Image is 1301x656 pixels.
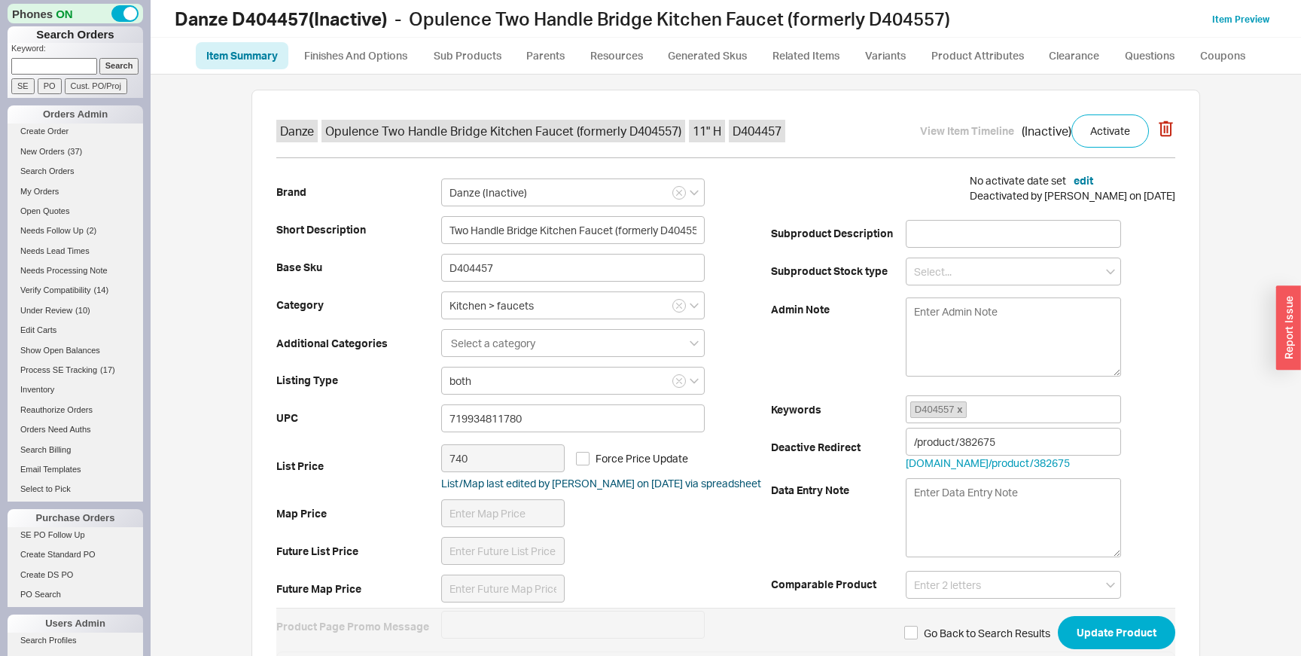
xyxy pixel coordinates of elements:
[276,581,441,597] b: Future Map Price
[276,297,441,313] b: Category
[904,626,918,639] input: Go Back to Search Results
[68,147,83,156] span: ( 37 )
[441,178,705,206] input: Select a Brand
[970,174,1066,187] span: No activate date set
[8,26,143,43] h1: Search Orders
[8,462,143,478] a: Email Templates
[276,373,441,388] b: Listing Type
[441,537,565,565] input: Enter Future List Price
[441,254,705,282] input: Enter Sku
[56,6,73,22] span: ON
[20,285,91,294] span: Verify Compatibility
[99,58,139,74] input: Search
[11,43,143,58] p: Keyword:
[395,8,401,30] span: -
[8,481,143,497] a: Select to Pick
[441,404,705,432] input: Enter Upc
[1071,114,1149,148] button: Activate
[291,42,420,69] a: Finishes And Options
[771,577,906,592] b: Comparable Product
[8,163,143,179] a: Search Orders
[276,336,441,351] b: Additional Categories
[8,203,143,219] a: Open Quotes
[8,547,143,563] a: Create Standard PO
[8,282,143,298] a: Verify Compatibility(14)
[596,451,688,466] span: Force Price Update
[8,509,143,527] div: Purchase Orders
[1106,582,1115,588] svg: open menu
[276,410,441,426] b: UPC
[8,343,143,359] a: Show Open Balances
[690,190,699,196] svg: open menu
[8,633,143,648] a: Search Profiles
[1156,121,1175,137] svg: Delete Product
[771,302,906,317] b: Admin Note
[8,362,143,378] a: Process SE Tracking(17)
[1106,269,1115,275] svg: open menu
[854,42,917,69] a: Variants
[175,8,309,30] b: Danze D404457
[20,365,97,374] span: Process SE Tracking
[441,444,565,472] input: Enter List Price
[690,378,699,384] svg: open menu
[441,499,565,527] input: Enter Map Price
[8,303,143,319] a: Under Review(10)
[1058,616,1175,649] button: Update Product
[8,223,143,239] a: Needs Follow Up(2)
[910,401,967,418] span: D404557
[657,42,758,69] a: Generated Skus
[8,184,143,200] a: My Orders
[38,78,62,94] input: PO
[8,322,143,338] a: Edit Carts
[906,456,1070,469] a: [DOMAIN_NAME]/product/382675
[449,334,538,352] input: Select a category
[906,258,1122,285] input: Select...
[1090,122,1130,140] span: Activate
[423,42,513,69] a: Sub Products
[8,442,143,458] a: Search Billing
[8,4,143,23] div: Phones
[690,303,699,309] svg: open menu
[906,428,1122,456] input: Enter Redirect Path
[920,42,1035,69] a: Product Attributes
[441,367,705,395] input: Select a Listing Type
[8,402,143,418] a: Reauthorize Orders
[729,120,785,142] span: D404457
[689,120,725,142] span: 11" H
[8,263,143,279] a: Needs Processing Note
[8,567,143,583] a: Create DS PO
[1022,123,1071,139] span: (Inactive)
[276,120,318,142] span: Danze
[8,243,143,259] a: Needs Lead Times
[8,124,143,139] a: Create Order
[1114,42,1187,69] a: Questions
[1212,14,1269,25] a: Item Preview
[441,575,565,603] input: Enter Future Map Price
[321,120,685,142] span: Opulence Two Handle Bridge Kitchen Faucet (formerly D404557)
[100,365,115,374] span: ( 17 )
[276,185,441,200] b: Brand
[1038,42,1111,69] a: Clearance
[94,285,109,294] span: ( 14 )
[771,440,906,455] b: Deactive Redirect
[8,382,143,398] a: Inventory
[970,173,1175,203] div: Deactivated by [PERSON_NAME] on [DATE]
[579,42,654,69] a: Resources
[576,452,590,465] input: Force Price Update
[65,78,127,94] input: Cust. PO/Proj
[20,147,65,156] span: New Orders
[761,42,851,69] a: Related Items
[75,306,90,315] span: ( 10 )
[20,306,72,315] span: Under Review
[441,216,705,244] input: Enter Short Description
[276,260,441,275] b: Base Sku
[8,527,143,543] a: SE PO Follow Up
[8,105,143,124] div: Orders Admin
[8,422,143,438] a: Orders Need Auths
[1190,42,1257,69] a: Coupons
[8,144,143,160] a: New Orders(37)
[924,625,1050,640] span: Go Back to Search Results
[920,124,1014,139] button: View Item Timeline
[771,402,906,417] b: Keywords
[276,506,441,521] b: Map Price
